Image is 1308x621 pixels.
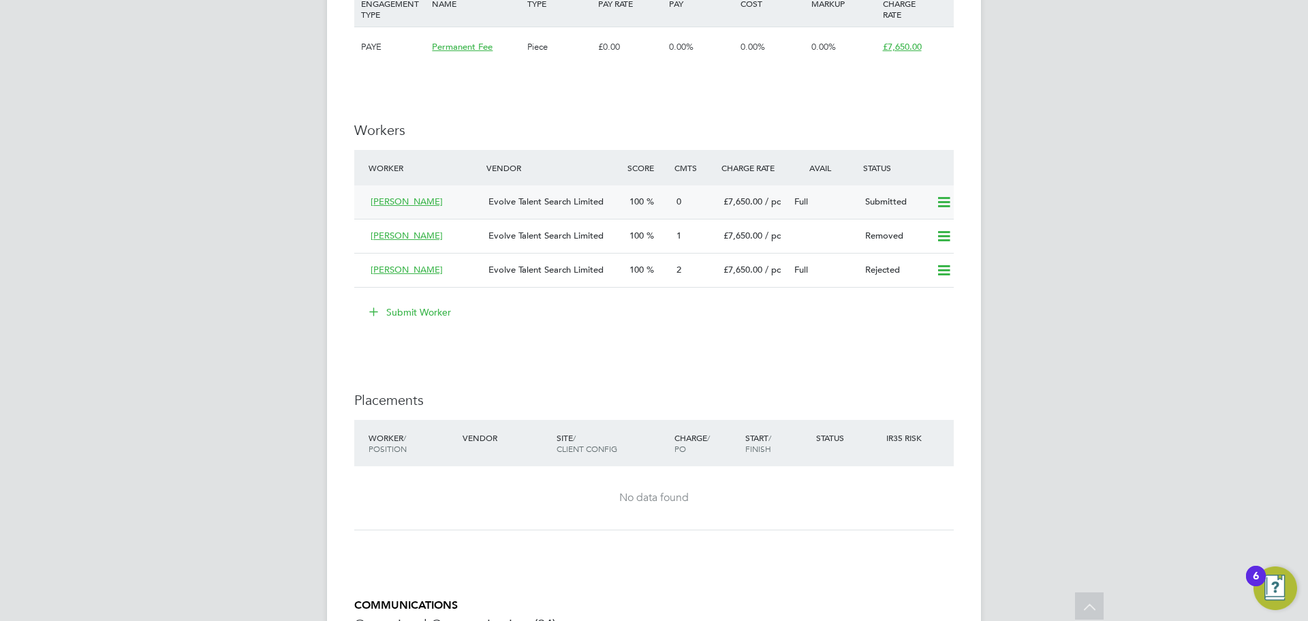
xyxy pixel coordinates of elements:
span: / Client Config [557,432,617,454]
span: 100 [629,264,644,275]
span: / Finish [745,432,771,454]
div: Charge [671,425,742,461]
div: 6 [1253,576,1259,594]
span: 100 [629,230,644,241]
span: 0 [676,196,681,207]
span: Evolve Talent Search Limited [488,230,604,241]
div: Worker [365,425,459,461]
span: [PERSON_NAME] [371,196,443,207]
div: Worker [365,155,483,180]
span: / pc [765,196,781,207]
div: Status [813,425,884,450]
span: / pc [765,230,781,241]
h3: Placements [354,391,954,409]
span: £7,650.00 [883,41,922,52]
div: Removed [860,225,931,247]
div: Vendor [459,425,553,450]
span: £7,650.00 [723,196,762,207]
span: / PO [674,432,710,454]
span: 1 [676,230,681,241]
span: / Position [369,432,407,454]
span: / pc [765,264,781,275]
span: 0.00% [741,41,765,52]
span: Full [794,264,808,275]
span: [PERSON_NAME] [371,230,443,241]
div: Cmts [671,155,718,180]
span: Full [794,196,808,207]
div: No data found [368,491,940,505]
div: Rejected [860,259,931,282]
div: Site [553,425,671,461]
div: Score [624,155,671,180]
span: 100 [629,196,644,207]
div: Vendor [483,155,624,180]
span: £7,650.00 [723,230,762,241]
div: Avail [789,155,860,180]
span: £7,650.00 [723,264,762,275]
div: £0.00 [595,27,666,67]
button: Submit Worker [360,301,462,323]
span: Permanent Fee [432,41,493,52]
span: 0.00% [811,41,836,52]
h5: COMMUNICATIONS [354,599,954,613]
div: IR35 Risk [883,425,930,450]
button: Open Resource Center, 6 new notifications [1253,566,1297,610]
div: Start [742,425,813,461]
span: 0.00% [669,41,694,52]
span: [PERSON_NAME] [371,264,443,275]
div: Charge Rate [718,155,789,180]
span: Evolve Talent Search Limited [488,196,604,207]
h3: Workers [354,121,954,139]
span: Evolve Talent Search Limited [488,264,604,275]
div: Piece [524,27,595,67]
div: Status [860,155,954,180]
span: 2 [676,264,681,275]
div: PAYE [358,27,429,67]
div: Submitted [860,191,931,213]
